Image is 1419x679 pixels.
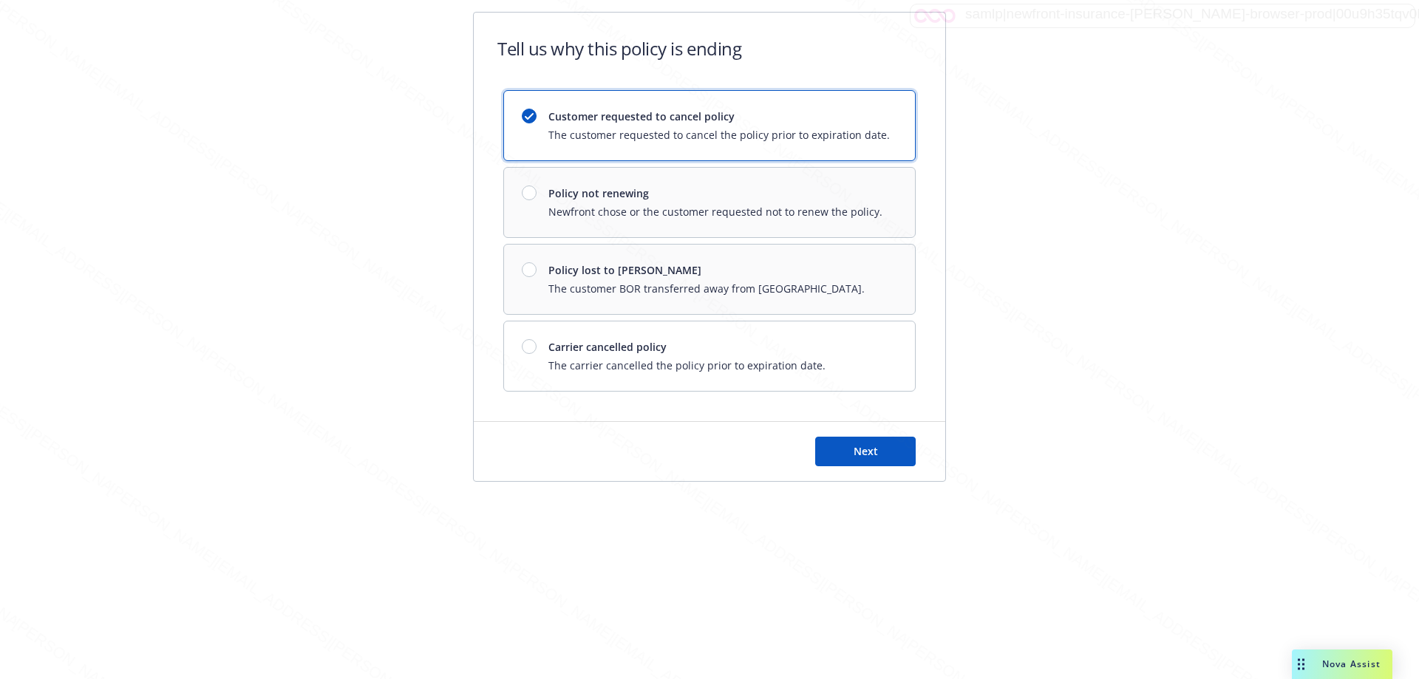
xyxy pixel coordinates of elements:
[548,109,890,124] span: Customer requested to cancel policy
[815,437,916,466] button: Next
[1292,649,1392,679] button: Nova Assist
[548,127,890,143] span: The customer requested to cancel the policy prior to expiration date.
[1322,658,1381,670] span: Nova Assist
[1292,649,1310,679] div: Drag to move
[854,444,878,458] span: Next
[497,36,741,61] h1: Tell us why this policy is ending
[548,358,826,373] span: The carrier cancelled the policy prior to expiration date.
[548,339,826,355] span: Carrier cancelled policy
